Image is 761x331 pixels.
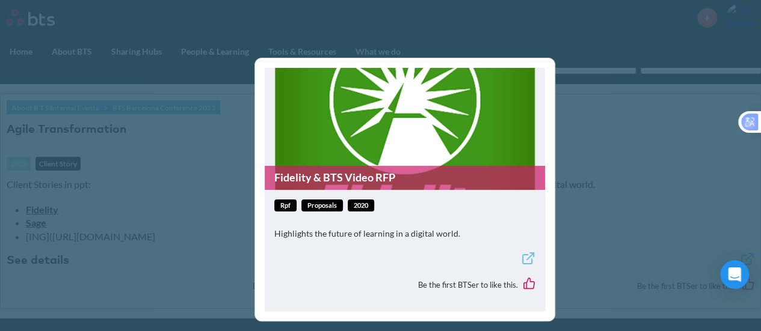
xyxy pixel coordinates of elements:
span: rpf [274,199,297,212]
p: Highlights the future of learning in a digital world. [274,228,535,240]
div: Be the first BTSer to like this. [274,269,535,302]
a: Proposals [301,199,343,212]
a: External link [521,251,535,269]
span: 2020 [348,199,374,212]
div: Open Intercom Messenger [720,260,749,289]
a: Fidelity & BTS Video RFP [265,166,545,189]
